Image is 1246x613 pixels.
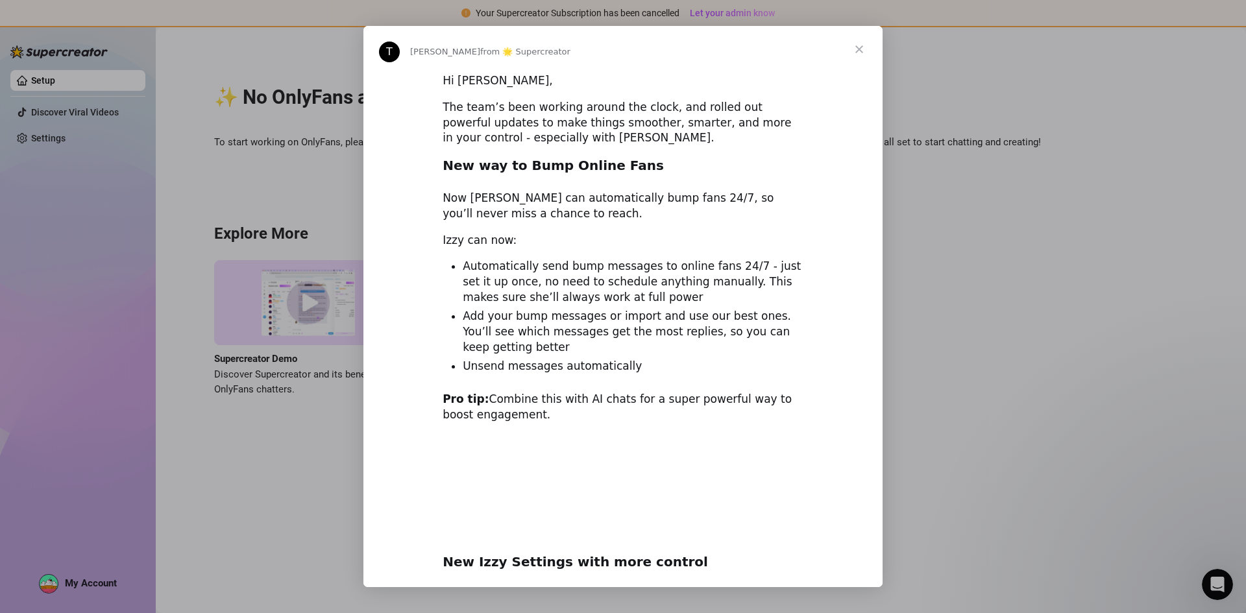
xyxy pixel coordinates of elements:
div: The team’s been working around the clock, and rolled out powerful updates to make things smoother... [443,100,803,146]
li: Automatically send bump messages to online fans 24/7 - just set it up once, no need to schedule a... [463,259,803,306]
div: Combine this with AI chats for a super powerful way to boost engagement. [443,392,803,423]
h2: New way to Bump Online Fans [443,157,803,181]
div: Profile image for Tanya [379,42,400,62]
div: Now [PERSON_NAME] can automatically bump fans 24/7, so you’ll never miss a chance to reach. [443,191,803,222]
li: Add your bump messages or import and use our best ones. You’ll see which messages get the most re... [463,309,803,355]
span: [PERSON_NAME] [410,47,480,56]
span: from 🌟 Supercreator [480,47,570,56]
h2: New Izzy Settings with more control [443,553,803,577]
li: Unsend messages automatically [463,359,803,374]
div: Izzy can now: [443,233,803,248]
b: Pro tip: [443,392,489,405]
div: Hi [PERSON_NAME], [443,73,803,89]
span: Close [836,26,883,73]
